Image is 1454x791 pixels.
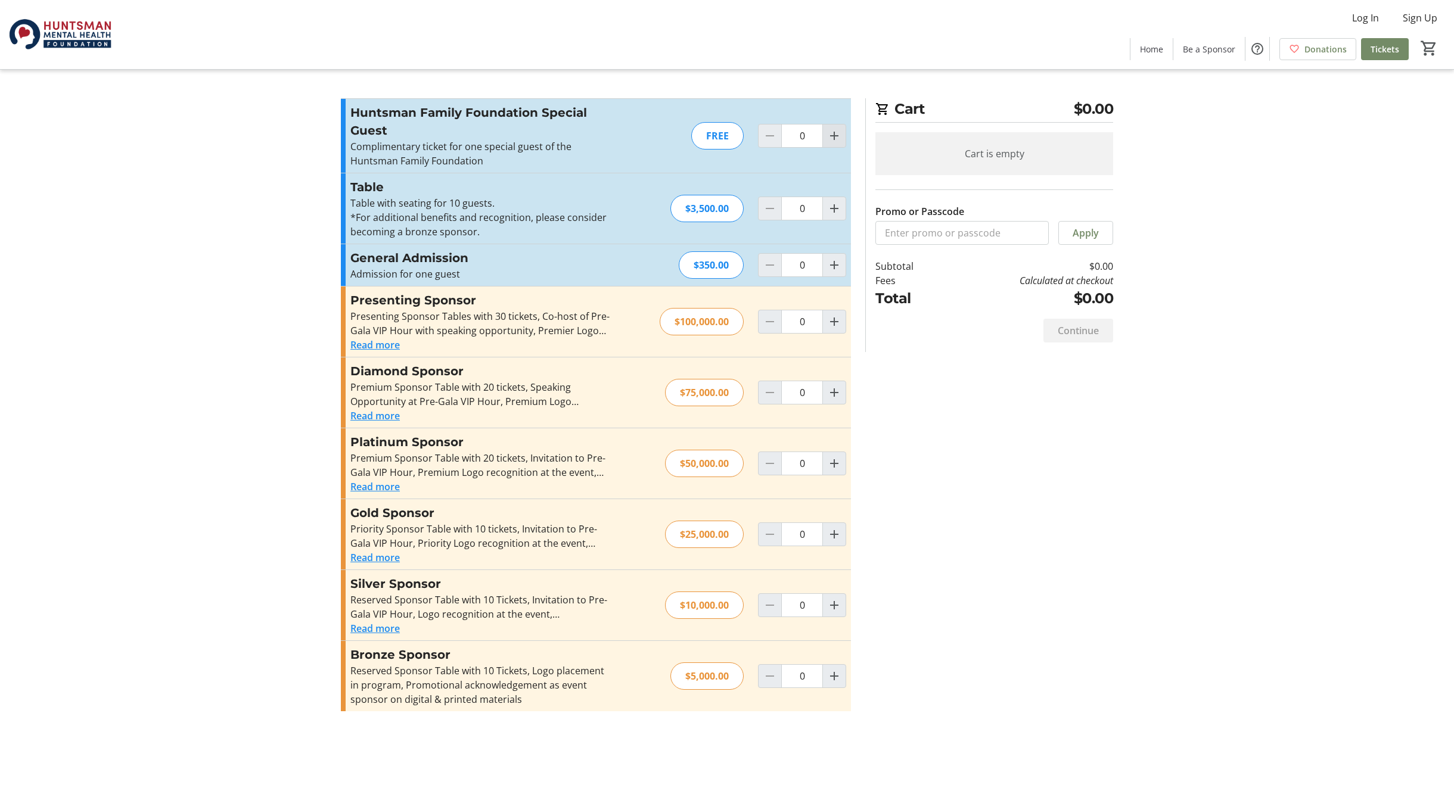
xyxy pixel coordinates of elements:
span: Tickets [1371,43,1399,55]
div: Presenting Sponsor Tables with 30 tickets, Co-host of Pre-Gala VIP Hour with speaking opportunity... [350,309,611,338]
button: Read more [350,338,400,352]
button: Read more [350,479,400,494]
div: $50,000.00 [665,450,744,477]
h3: Bronze Sponsor [350,646,611,664]
a: Donations [1279,38,1356,60]
div: $75,000.00 [665,379,744,406]
td: Subtotal [875,259,945,273]
a: Tickets [1361,38,1409,60]
p: *For additional benefits and recognition, please consider becoming a bronze sponsor. [350,210,611,239]
h3: Presenting Sponsor [350,291,611,309]
button: Increment by one [823,197,846,220]
div: $3,500.00 [670,195,744,222]
span: Apply [1073,226,1099,240]
h3: Gold Sponsor [350,504,611,522]
td: Calculated at checkout [945,273,1113,288]
td: $0.00 [945,288,1113,309]
div: Premium Sponsor Table with 20 tickets, Speaking Opportunity at Pre-Gala VIP Hour, Premium Logo re... [350,380,611,409]
td: Total [875,288,945,309]
button: Read more [350,621,400,636]
div: $25,000.00 [665,521,744,548]
td: Fees [875,273,945,288]
td: $0.00 [945,259,1113,273]
button: Increment by one [823,594,846,616]
div: Premium Sponsor Table with 20 tickets, Invitation to Pre-Gala VIP Hour, Premium Logo recognition ... [350,451,611,479]
h3: Platinum Sponsor [350,433,611,451]
button: Log In [1343,8,1388,27]
button: Increment by one [823,381,846,404]
span: Home [1140,43,1163,55]
div: Priority Sponsor Table with 10 tickets, Invitation to Pre-Gala VIP Hour, Priority Logo recognitio... [350,522,611,550]
button: Increment by one [823,124,846,147]
span: Log In [1352,11,1379,25]
a: Home [1130,38,1173,60]
input: Diamond Sponsor Quantity [781,381,823,404]
button: Increment by one [823,254,846,276]
input: Table Quantity [781,197,823,220]
button: Read more [350,550,400,565]
img: Huntsman Mental Health Foundation's Logo [7,5,113,64]
button: Increment by one [823,310,846,333]
button: Read more [350,409,400,423]
div: Reserved Sponsor Table with 10 Tickets, Logo placement in program, Promotional acknowledgement as... [350,664,611,706]
input: Bronze Sponsor Quantity [781,664,823,688]
div: Reserved Sponsor Table with 10 Tickets, Invitation to Pre-Gala VIP Hour, Logo recognition at the ... [350,593,611,621]
input: Platinum Sponsor Quantity [781,451,823,475]
span: Donations [1304,43,1347,55]
button: Sign Up [1393,8,1447,27]
h3: Huntsman Family Foundation Special Guest [350,104,611,139]
div: $350.00 [679,251,744,279]
h2: Cart [875,98,1113,123]
a: Be a Sponsor [1173,38,1245,60]
h3: Table [350,178,611,196]
button: Help [1245,37,1269,61]
div: $5,000.00 [670,662,744,690]
span: Sign Up [1403,11,1437,25]
h3: Diamond Sponsor [350,362,611,380]
div: FREE [691,122,744,150]
div: $100,000.00 [660,308,744,335]
button: Cart [1418,38,1440,59]
label: Promo or Passcode [875,204,964,219]
input: General Admission Quantity [781,253,823,277]
input: Silver Sponsor Quantity [781,593,823,617]
input: Gold Sponsor Quantity [781,522,823,546]
input: Huntsman Family Foundation Special Guest Quantity [781,124,823,148]
button: Increment by one [823,665,846,687]
p: Table with seating for 10 guests. [350,196,611,210]
input: Presenting Sponsor Quantity [781,310,823,334]
span: $0.00 [1074,98,1114,120]
div: Cart is empty [875,132,1113,175]
button: Increment by one [823,452,846,475]
div: $10,000.00 [665,591,744,619]
h3: General Admission [350,249,611,267]
p: Complimentary ticket for one special guest of the Huntsman Family Foundation [350,139,611,168]
button: Increment by one [823,523,846,546]
p: Admission for one guest [350,267,611,281]
h3: Silver Sponsor [350,575,611,593]
input: Enter promo or passcode [875,221,1049,245]
button: Apply [1058,221,1113,245]
span: Be a Sponsor [1183,43,1235,55]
